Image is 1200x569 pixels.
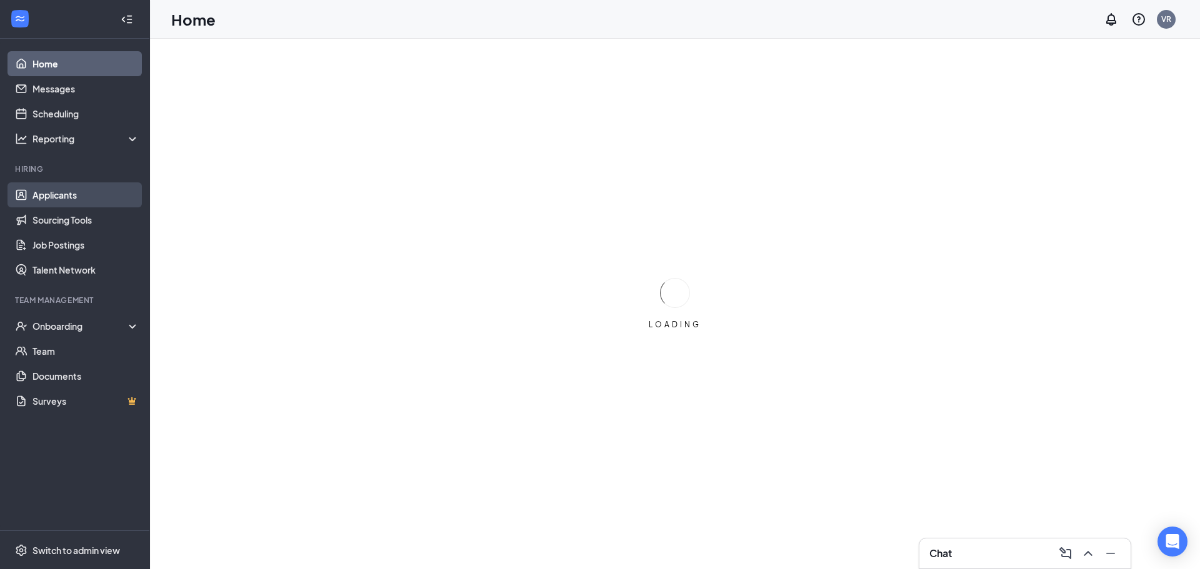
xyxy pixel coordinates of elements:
[1078,543,1098,563] button: ChevronUp
[32,364,139,388] a: Documents
[15,295,137,305] div: Team Management
[32,182,139,207] a: Applicants
[32,76,139,101] a: Messages
[14,12,26,25] svg: WorkstreamLogo
[32,232,139,257] a: Job Postings
[121,13,133,26] svg: Collapse
[1056,543,1076,563] button: ComposeMessage
[15,164,137,174] div: Hiring
[15,544,27,557] svg: Settings
[32,207,139,232] a: Sourcing Tools
[1131,12,1146,27] svg: QuestionInfo
[32,257,139,282] a: Talent Network
[15,132,27,145] svg: Analysis
[32,388,139,413] a: SurveysCrown
[32,51,139,76] a: Home
[1157,527,1187,557] div: Open Intercom Messenger
[1161,14,1171,24] div: VR
[929,547,952,560] h3: Chat
[1081,546,1096,561] svg: ChevronUp
[32,132,140,145] div: Reporting
[15,320,27,332] svg: UserCheck
[171,9,216,30] h1: Home
[1058,546,1073,561] svg: ComposeMessage
[1101,543,1121,563] button: Minimize
[32,101,139,126] a: Scheduling
[32,544,120,557] div: Switch to admin view
[32,339,139,364] a: Team
[1104,12,1119,27] svg: Notifications
[1103,546,1118,561] svg: Minimize
[32,320,129,332] div: Onboarding
[644,319,706,330] div: LOADING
